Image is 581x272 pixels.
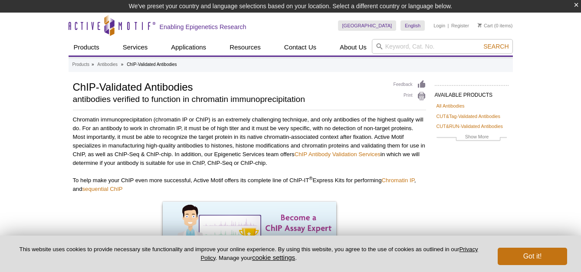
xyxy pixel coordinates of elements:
img: Your Cart [478,23,482,27]
img: Become a ChIP Assay Expert [163,202,336,268]
p: To help make your ChIP even more successful, Active Motif offers its complete line of ChIP-IT Exp... [73,176,426,193]
li: (0 items) [478,20,513,31]
a: sequential ChIP [82,186,123,192]
a: Print [394,92,426,101]
a: Feedback [394,80,426,89]
a: CUT&Tag-Validated Antibodies [437,112,500,120]
li: » [92,62,94,67]
h2: Enabling Epigenetics Research [160,23,246,31]
a: Cart [478,23,493,29]
a: Resources [224,39,266,56]
a: Applications [166,39,211,56]
li: | [448,20,449,31]
a: Products [69,39,105,56]
a: CUT&RUN-Validated Antibodies [437,122,503,130]
h1: ChIP-Validated Antibodies [73,80,385,93]
button: Got it! [498,248,567,265]
h2: AVAILABLE PRODUCTS [435,85,509,101]
a: All Antibodies [437,102,465,110]
a: ChIP Antibody Validation Services [295,151,381,157]
li: » [121,62,124,67]
a: Contact Us [279,39,322,56]
input: Keyword, Cat. No. [372,39,513,54]
sup: ® [309,175,312,180]
h2: antibodies verified to function in chromatin immunoprecipitation [73,95,385,103]
a: About Us [335,39,372,56]
p: Chromatin immunoprecipitation (chromatin IP or ChIP) is an extremely challenging technique, and o... [73,115,426,167]
a: Services [118,39,153,56]
a: [GEOGRAPHIC_DATA] [338,20,397,31]
a: Products [72,61,89,69]
a: English [400,20,425,31]
a: Login [433,23,445,29]
a: Antibodies [97,61,118,69]
button: cookie settings [252,254,295,261]
a: Privacy Policy [200,246,478,261]
a: Chromatin IP [381,177,414,184]
a: Show More [437,133,507,143]
p: This website uses cookies to provide necessary site functionality and improve your online experie... [14,246,483,262]
li: ChIP-Validated Antibodies [127,62,177,67]
button: Search [481,43,511,50]
a: Register [451,23,469,29]
span: Search [483,43,509,50]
